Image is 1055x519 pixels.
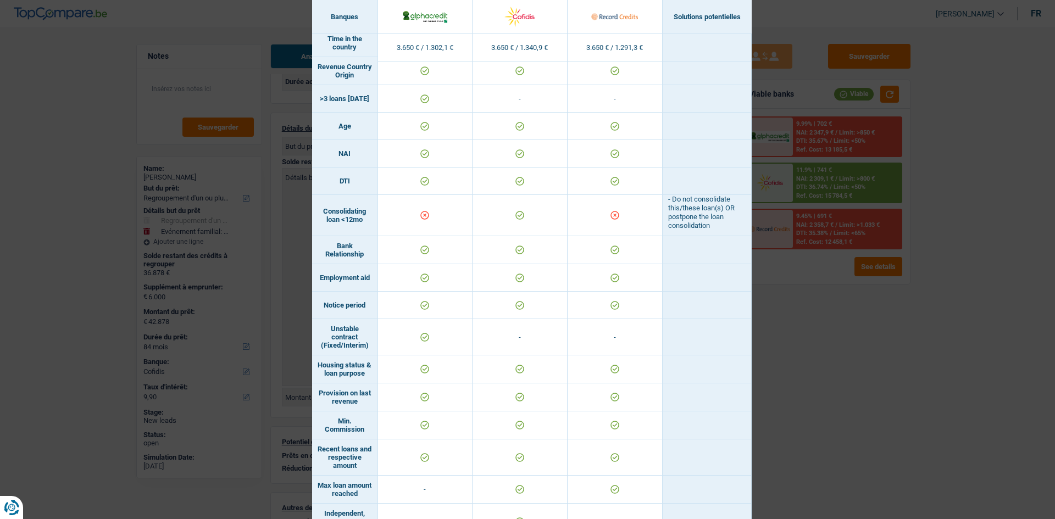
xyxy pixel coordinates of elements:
[568,34,663,62] td: 3.650 € / 1.291,3 €
[312,411,378,439] td: Min. Commission
[473,319,568,355] td: -
[312,476,378,504] td: Max loan amount reached
[312,439,378,476] td: Recent loans and respective amount
[312,29,378,57] td: Time in the country
[312,264,378,292] td: Employment aid
[312,292,378,319] td: Notice period
[473,34,568,62] td: 3.650 € / 1.340,9 €
[312,355,378,383] td: Housing status & loan purpose
[591,5,638,29] img: Record Credits
[402,9,448,24] img: AlphaCredit
[312,319,378,355] td: Unstable contract (Fixed/Interim)
[568,85,663,113] td: -
[473,85,568,113] td: -
[663,195,752,236] td: - Do not consolidate this/these loan(s) OR postpone the loan consolidation
[312,383,378,411] td: Provision on last revenue
[312,57,378,85] td: Revenue Country Origin
[378,34,473,62] td: 3.650 € / 1.302,1 €
[496,5,543,29] img: Cofidis
[312,140,378,168] td: NAI
[312,195,378,236] td: Consolidating loan <12mo
[568,319,663,355] td: -
[312,236,378,264] td: Bank Relationship
[378,476,473,504] td: -
[312,85,378,113] td: >3 loans [DATE]
[312,113,378,140] td: Age
[312,168,378,195] td: DTI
